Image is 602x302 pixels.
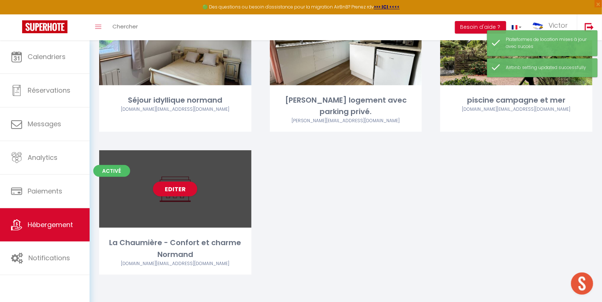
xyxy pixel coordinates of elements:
[99,106,251,113] div: Airbnb
[506,36,590,50] div: Plateformes de location mises à jour avec succès
[270,95,422,118] div: [PERSON_NAME] logement avec parking privé.
[28,253,70,262] span: Notifications
[99,260,251,267] div: Airbnb
[28,220,73,229] span: Hébergement
[99,237,251,260] div: La Chaumière - Confort et charme Normand
[28,86,70,95] span: Réservations
[93,165,130,177] span: Activé
[28,52,66,61] span: Calendriers
[549,21,568,30] span: Victor
[533,22,544,29] img: ...
[571,272,593,295] div: Ouvrir le chat
[28,153,58,162] span: Analytics
[506,64,590,71] div: Airbnb setting updated successfully
[374,4,400,10] a: >>> ICI <<<<
[527,14,577,40] a: ... Victor
[440,106,592,113] div: Airbnb
[440,95,592,106] div: piscine campagne et mer
[585,23,594,32] img: logout
[270,117,422,124] div: Airbnb
[22,20,67,33] img: Super Booking
[107,14,143,40] a: Chercher
[99,95,251,106] div: Séjour idyllique normand
[112,23,138,30] span: Chercher
[28,186,62,196] span: Paiements
[153,182,197,196] a: Editer
[455,21,506,34] button: Besoin d'aide ?
[28,119,61,128] span: Messages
